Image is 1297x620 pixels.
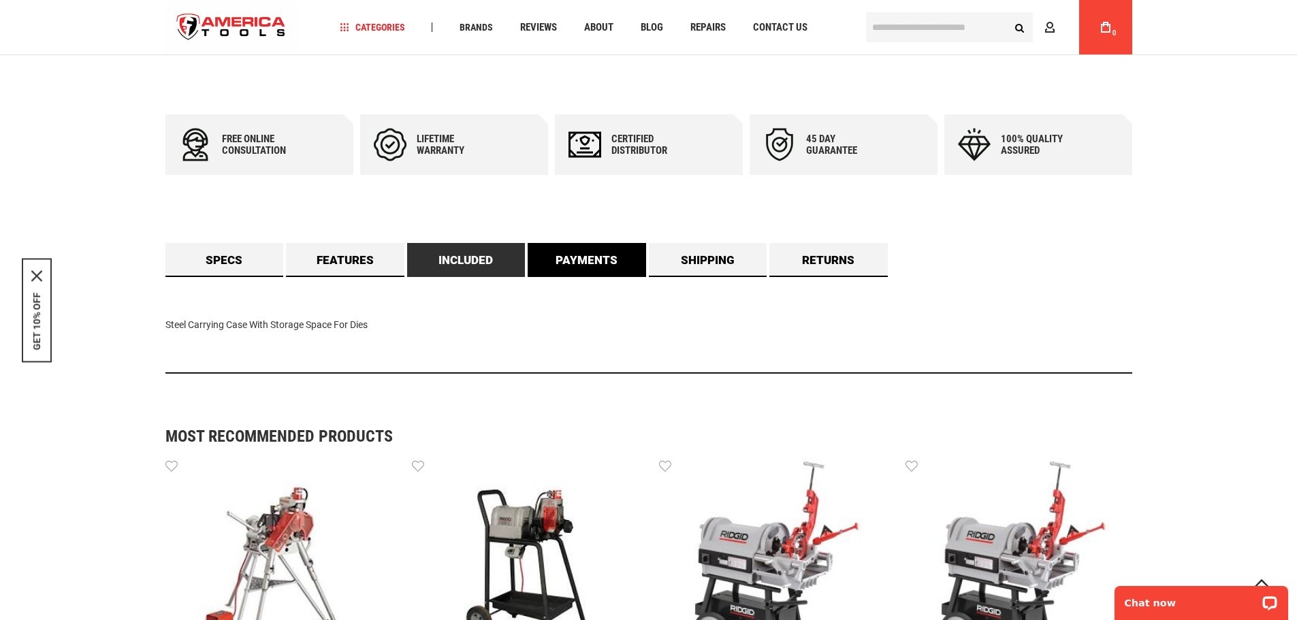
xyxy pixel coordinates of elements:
[514,18,563,37] a: Reviews
[31,292,42,350] button: GET 10% OFF
[165,428,1085,444] strong: Most Recommended Products
[520,22,557,33] span: Reviews
[286,243,404,277] a: Features
[460,22,493,32] span: Brands
[584,22,613,33] span: About
[641,22,663,33] span: Blog
[1106,577,1297,620] iframe: LiveChat chat widget
[165,243,284,277] a: Specs
[1001,133,1083,157] div: 100% quality assured
[340,22,405,32] span: Categories
[407,243,526,277] a: Included
[649,243,767,277] a: Shipping
[1007,14,1033,40] button: Search
[31,270,42,281] button: Close
[453,18,499,37] a: Brands
[165,2,298,53] a: store logo
[753,22,807,33] span: Contact Us
[528,243,646,277] a: Payments
[806,133,888,157] div: 45 day Guarantee
[684,18,732,37] a: Repairs
[165,2,298,53] img: America Tools
[690,22,726,33] span: Repairs
[165,277,1132,374] div: Steel Carrying Case With Storage Space For Dies
[31,270,42,281] svg: close icon
[417,133,498,157] div: Lifetime warranty
[222,133,304,157] div: Free online consultation
[769,243,888,277] a: Returns
[578,18,620,37] a: About
[334,18,411,37] a: Categories
[1112,29,1117,37] span: 0
[611,133,693,157] div: Certified Distributor
[747,18,814,37] a: Contact Us
[635,18,669,37] a: Blog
